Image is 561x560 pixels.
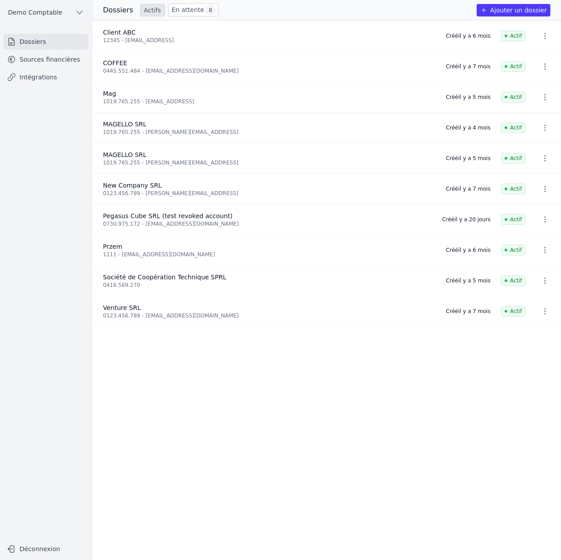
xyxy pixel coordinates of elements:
[442,216,490,223] div: Créé il y a 20 jours
[103,304,141,311] span: Venture SRL
[4,69,88,85] a: Intégrations
[103,98,435,105] div: 1019.765.255 - [EMAIL_ADDRESS]
[103,190,435,197] div: 0123.456.789 - [PERSON_NAME][EMAIL_ADDRESS]
[446,247,490,254] div: Créé il y a 6 mois
[446,94,490,101] div: Créé il y a 5 mois
[103,159,435,166] div: 1019.765.255 - [PERSON_NAME][EMAIL_ADDRESS]
[501,122,525,133] span: Actif
[103,312,435,319] div: 0123.456.789 - [EMAIL_ADDRESS][DOMAIN_NAME]
[103,90,116,97] span: Mag
[446,185,490,192] div: Créé il y a 7 mois
[140,4,165,16] a: Actifs
[4,51,88,67] a: Sources financières
[206,6,215,15] span: 8
[446,308,490,315] div: Créé il y a 7 mois
[103,29,136,36] span: Client ABC
[501,306,525,317] span: Actif
[4,5,88,20] button: Demo Comptable
[168,4,218,16] a: En attente 8
[103,220,431,227] div: 0730.975.172 - [EMAIL_ADDRESS][DOMAIN_NAME]
[103,5,133,16] h3: Dossiers
[501,214,525,225] span: Actif
[103,182,162,189] span: New Company SRL
[103,274,226,281] span: Société de Coopération Technique SPRL
[446,63,490,70] div: Créé il y a 7 mois
[501,31,525,41] span: Actif
[4,34,88,50] a: Dossiers
[103,129,435,136] div: 1019.765.255 - [PERSON_NAME][EMAIL_ADDRESS]
[103,37,435,44] div: 12345 - [EMAIL_ADDRESS]
[446,124,490,131] div: Créé il y a 4 mois
[103,282,435,289] div: 0416.569.270
[501,275,525,286] span: Actif
[103,151,146,158] span: MAGELLO SRL
[446,155,490,162] div: Créé il y a 5 mois
[103,121,146,128] span: MAGELLO SRL
[103,212,233,219] span: Pegasus Cube SRL (test revoked account)
[501,245,525,255] span: Actif
[501,153,525,164] span: Actif
[103,243,122,250] span: Przem
[103,251,435,258] div: 1111 - [EMAIL_ADDRESS][DOMAIN_NAME]
[446,32,490,39] div: Créé il y a 6 mois
[501,184,525,194] span: Actif
[446,277,490,284] div: Créé il y a 5 mois
[501,61,525,72] span: Actif
[501,92,525,102] span: Actif
[103,67,435,74] div: 0445.551.484 - [EMAIL_ADDRESS][DOMAIN_NAME]
[8,8,62,17] span: Demo Comptable
[477,4,550,16] button: Ajouter un dossier
[4,542,88,556] button: Déconnexion
[103,59,127,67] span: COFFEE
